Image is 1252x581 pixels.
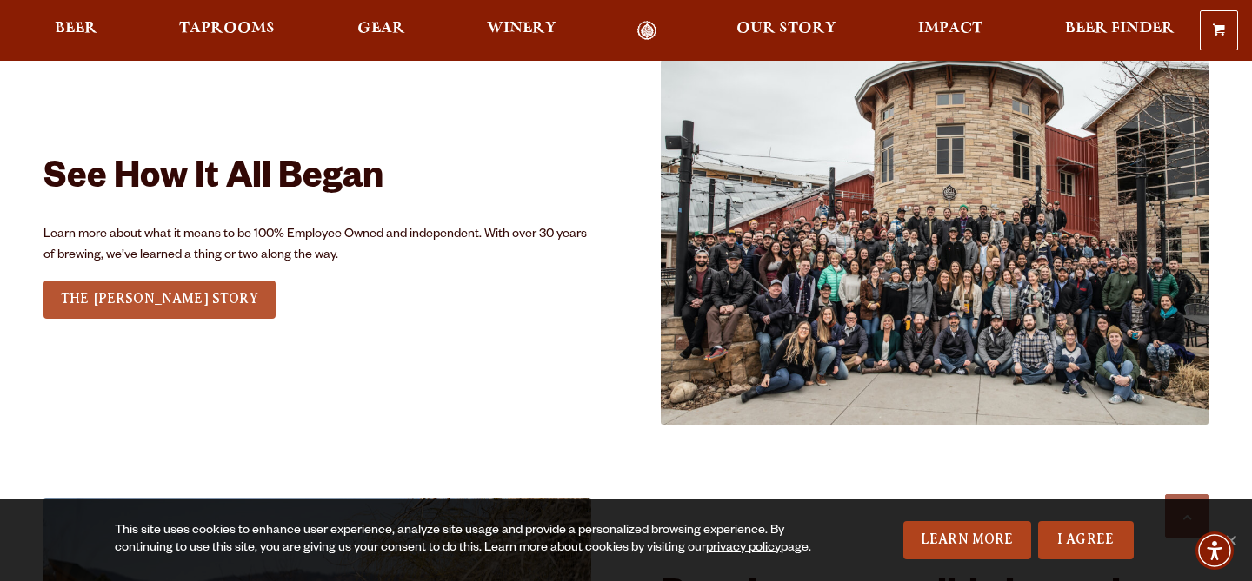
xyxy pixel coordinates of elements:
a: Learn More [903,521,1031,559]
p: Learn more about what it means to be 100% Employee Owned and independent. With over 30 years of b... [43,225,591,267]
div: See Our Full LineUp [43,278,276,321]
div: Accessibility Menu [1195,531,1234,570]
a: Winery [476,21,568,41]
div: This site uses cookies to enhance user experience, analyze site usage and provide a personalized ... [115,523,814,558]
a: Beer [43,21,109,41]
span: THE [PERSON_NAME] STORY [61,291,258,307]
span: Beer Finder [1065,22,1175,36]
a: THE [PERSON_NAME] STORY [43,281,276,319]
a: Impact [907,21,994,41]
a: privacy policy [706,542,781,556]
span: Beer [55,22,97,36]
h2: See How It All Began [43,160,591,201]
a: Odell Home [615,21,680,41]
a: Scroll to top [1165,494,1209,538]
a: Taprooms [168,21,286,41]
a: I Agree [1038,521,1134,559]
span: Gear [357,22,405,36]
span: Winery [487,22,556,36]
span: Taprooms [179,22,275,36]
span: Impact [918,22,982,36]
a: Beer Finder [1054,21,1186,41]
a: Our Story [725,21,848,41]
span: Our Story [736,22,836,36]
img: 2020FamPhoto [661,60,1209,425]
a: Gear [346,21,416,41]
